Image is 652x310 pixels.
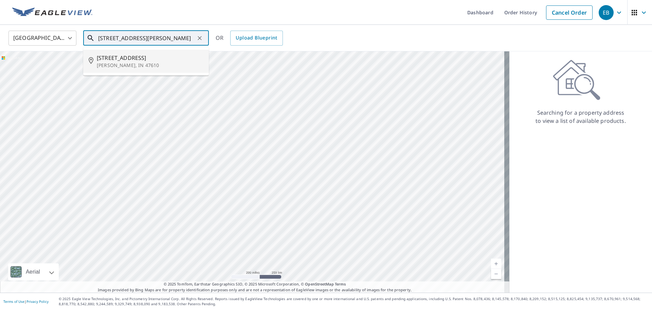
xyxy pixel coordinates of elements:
a: Upload Blueprint [230,31,283,46]
a: Current Level 5, Zoom In [491,259,501,269]
span: Upload Blueprint [236,34,277,42]
img: EV Logo [12,7,92,18]
p: © 2025 Eagle View Technologies, Inc. and Pictometry International Corp. All Rights Reserved. Repo... [59,296,649,307]
input: Search by address or latitude-longitude [98,29,195,48]
a: OpenStreetMap [305,281,333,287]
p: [PERSON_NAME], IN 47610 [97,62,203,69]
span: © 2025 TomTom, Earthstar Geographics SIO, © 2025 Microsoft Corporation, © [164,281,346,287]
div: EB [599,5,614,20]
a: Privacy Policy [26,299,49,304]
p: Searching for a property address to view a list of available products. [535,109,626,125]
div: Aerial [24,263,42,280]
a: Terms [335,281,346,287]
a: Current Level 5, Zoom Out [491,269,501,279]
div: [GEOGRAPHIC_DATA] [8,29,76,48]
div: OR [216,31,283,46]
span: [STREET_ADDRESS] [97,54,203,62]
div: Aerial [8,263,59,280]
a: Terms of Use [3,299,24,304]
button: Clear [195,33,204,43]
p: | [3,299,49,304]
a: Cancel Order [546,5,593,20]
